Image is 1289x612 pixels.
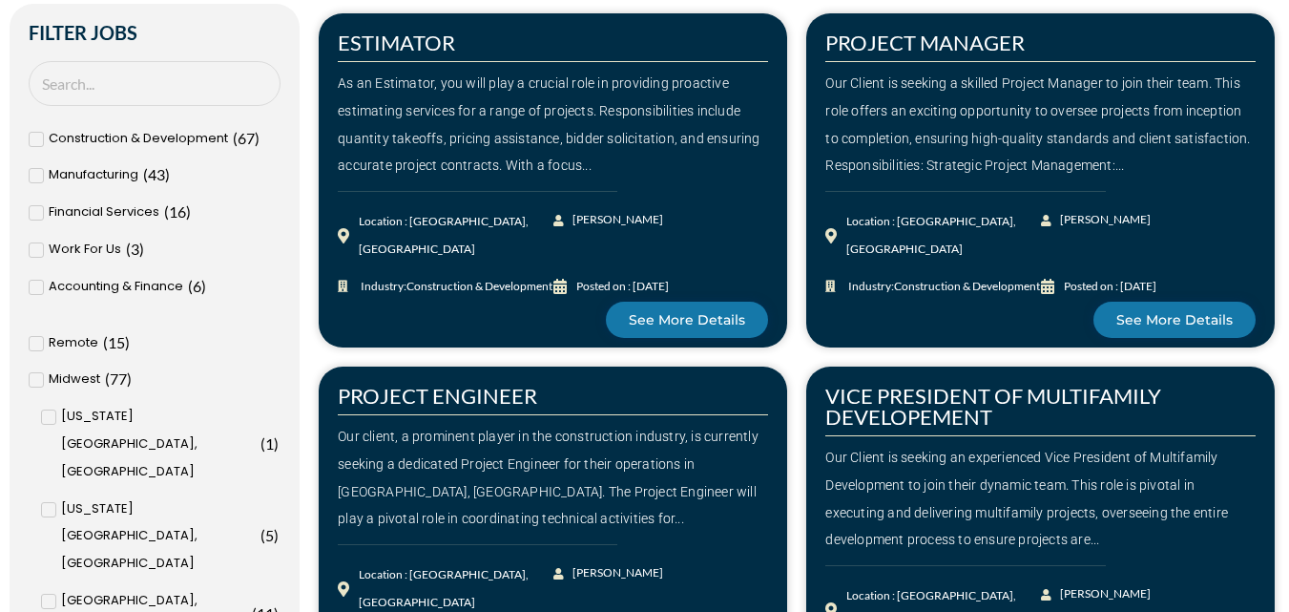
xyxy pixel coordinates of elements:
[49,125,228,153] span: Construction & Development
[576,273,669,301] div: Posted on : [DATE]
[49,199,159,226] span: Financial Services
[186,202,191,221] span: )
[338,383,537,409] a: PROJECT ENGINEER
[265,434,274,453] span: 1
[846,208,1041,264] div: Location : [GEOGRAPHIC_DATA], [GEOGRAPHIC_DATA]
[356,273,552,301] span: Industry:
[260,434,265,453] span: (
[338,70,768,179] div: As an Estimator, you will play a crucial role in providing proactive estimating services for a ra...
[606,302,768,338] a: See More Details
[338,30,455,55] a: ESTIMATOR
[126,240,131,258] span: (
[553,559,661,587] a: [PERSON_NAME]
[29,61,281,106] input: Search Job
[1055,206,1151,234] span: [PERSON_NAME]
[1041,206,1149,234] a: [PERSON_NAME]
[825,30,1025,55] a: PROJECT MANAGER
[1116,313,1233,327] span: See More Details
[148,165,165,183] span: 43
[825,383,1161,430] a: VICE PRESIDENT OF MULTIFAMILY DEVELOPEMENT
[125,333,130,351] span: )
[49,161,138,189] span: Manufacturing
[201,277,206,295] span: )
[49,329,98,357] span: Remote
[274,434,279,453] span: )
[164,202,169,221] span: (
[255,129,260,147] span: )
[49,273,183,301] span: Accounting & Finance
[49,236,121,264] span: Work For Us
[131,240,139,258] span: 3
[568,206,663,234] span: [PERSON_NAME]
[406,279,552,293] span: Construction & Development
[103,333,108,351] span: (
[49,366,100,393] span: Midwest
[193,277,201,295] span: 6
[825,70,1256,179] div: Our Client is seeking a skilled Project Manager to join their team. This role offers an exciting ...
[894,279,1040,293] span: Construction & Development
[553,206,661,234] a: [PERSON_NAME]
[165,165,170,183] span: )
[338,423,768,533] div: Our client, a prominent player in the construction industry, is currently seeking a dedicated Pro...
[238,129,255,147] span: 67
[108,333,125,351] span: 15
[338,273,553,301] a: Industry:Construction & Development
[188,277,193,295] span: (
[274,526,279,544] span: )
[568,559,663,587] span: [PERSON_NAME]
[110,369,127,388] span: 77
[127,369,132,388] span: )
[359,208,553,264] div: Location : [GEOGRAPHIC_DATA], [GEOGRAPHIC_DATA]
[843,273,1040,301] span: Industry:
[1041,580,1149,608] a: [PERSON_NAME]
[1055,580,1151,608] span: [PERSON_NAME]
[29,23,281,42] h2: Filter Jobs
[139,240,144,258] span: )
[629,313,745,327] span: See More Details
[260,526,265,544] span: (
[1093,302,1256,338] a: See More Details
[825,444,1256,554] div: Our Client is seeking an experienced Vice President of Multifamily Development to join their dyna...
[61,403,256,485] span: [US_STATE][GEOGRAPHIC_DATA], [GEOGRAPHIC_DATA]
[1064,273,1156,301] div: Posted on : [DATE]
[105,369,110,388] span: (
[825,273,1041,301] a: Industry:Construction & Development
[265,526,274,544] span: 5
[61,496,256,578] span: [US_STATE][GEOGRAPHIC_DATA], [GEOGRAPHIC_DATA]
[233,129,238,147] span: (
[169,202,186,221] span: 16
[143,165,148,183] span: (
